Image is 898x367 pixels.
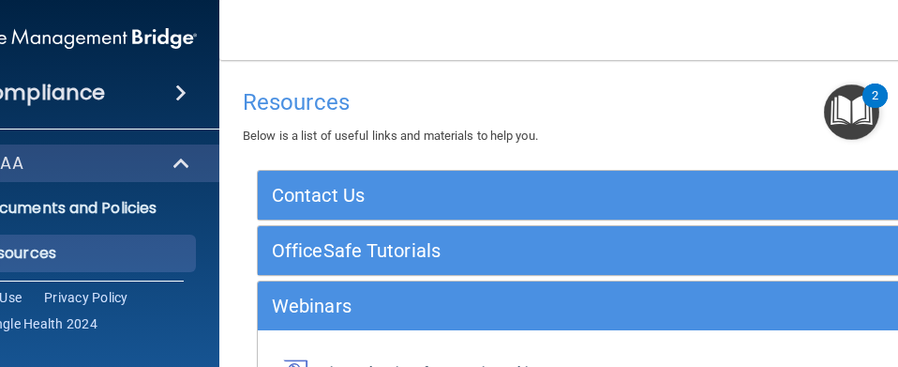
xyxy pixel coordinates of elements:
a: Privacy Policy [44,288,128,307]
h5: OfficeSafe Tutorials [272,240,756,261]
button: Open Resource Center, 2 new notifications [824,84,879,140]
span: Below is a list of useful links and materials to help you. [243,129,538,143]
div: 2 [872,96,878,120]
h5: Webinars [272,296,756,316]
h5: Contact Us [272,185,756,206]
